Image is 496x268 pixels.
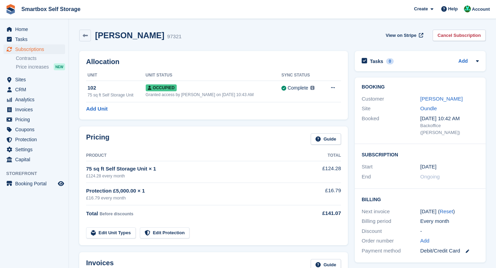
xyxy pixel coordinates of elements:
[362,227,420,235] div: Discount
[362,173,420,181] div: End
[302,209,341,217] div: £141.07
[86,195,302,202] div: £16.79 every month
[146,84,177,91] span: Occupied
[15,24,56,34] span: Home
[383,30,425,41] a: View on Stripe
[15,155,56,164] span: Capital
[6,170,69,177] span: Storefront
[57,179,65,188] a: Preview store
[86,58,341,66] h2: Allocation
[6,4,16,14] img: stora-icon-8386f47178a22dfd0bd8f6a31ec36ba5ce8667c1dd55bd0f319d3a0aa187defe.svg
[420,96,463,102] a: [PERSON_NAME]
[19,3,83,15] a: Smartbox Self Storage
[3,44,65,54] a: menu
[140,227,189,239] a: Edit Protection
[16,55,65,62] a: Contracts
[146,92,281,98] div: Granted access by [PERSON_NAME] on [DATE] 10:43 AM
[386,58,394,64] div: 0
[414,6,428,12] span: Create
[362,95,420,103] div: Customer
[420,237,430,245] a: Add
[15,135,56,144] span: Protection
[100,212,133,216] span: Before discounts
[311,133,341,145] a: Guide
[87,92,146,98] div: 75 sq ft Self Storage Unit
[420,227,479,235] div: -
[472,6,490,13] span: Account
[86,133,110,145] h2: Pricing
[362,196,479,203] h2: Billing
[362,163,420,171] div: Start
[420,208,479,216] div: [DATE] ( )
[146,70,281,81] th: Unit Status
[54,63,65,70] div: NEW
[302,150,341,161] th: Total
[420,217,479,225] div: Every month
[86,70,146,81] th: Unit
[86,210,98,216] span: Total
[95,31,164,40] h2: [PERSON_NAME]
[3,105,65,114] a: menu
[3,145,65,154] a: menu
[362,84,479,90] h2: Booking
[362,237,420,245] div: Order number
[420,163,436,171] time: 2025-08-21 00:00:00 UTC
[3,34,65,44] a: menu
[15,95,56,104] span: Analytics
[420,174,440,179] span: Ongoing
[362,105,420,113] div: Site
[3,125,65,134] a: menu
[362,217,420,225] div: Billing period
[86,150,302,161] th: Product
[362,208,420,216] div: Next invoice
[3,115,65,124] a: menu
[362,115,420,136] div: Booked
[3,24,65,34] a: menu
[420,115,479,123] div: [DATE] 10:42 AM
[3,155,65,164] a: menu
[86,173,302,179] div: £124.28 every month
[15,75,56,84] span: Sites
[3,135,65,144] a: menu
[15,115,56,124] span: Pricing
[86,105,107,113] a: Add Unit
[362,151,479,158] h2: Subscription
[362,247,420,255] div: Payment method
[15,105,56,114] span: Invoices
[370,58,383,64] h2: Tasks
[86,187,302,195] div: Protection £5,000.00 × 1
[86,227,136,239] a: Edit Unit Types
[433,30,486,41] a: Cancel Subscription
[302,161,341,183] td: £124.28
[3,75,65,84] a: menu
[3,95,65,104] a: menu
[288,84,308,92] div: Complete
[310,86,314,90] img: icon-info-grey-7440780725fd019a000dd9b08b2336e03edf1995a4989e88bcd33f0948082b44.svg
[15,34,56,44] span: Tasks
[386,32,416,39] span: View on Stripe
[15,125,56,134] span: Coupons
[281,70,323,81] th: Sync Status
[87,84,146,92] div: 102
[420,247,479,255] div: Debit/Credit Card
[420,122,479,136] div: Backoffice ([PERSON_NAME])
[15,145,56,154] span: Settings
[16,63,65,71] a: Price increases NEW
[464,6,471,12] img: Elinor Shepherd
[167,33,182,41] div: 97321
[15,179,56,188] span: Booking Portal
[16,64,49,70] span: Price increases
[3,85,65,94] a: menu
[3,179,65,188] a: menu
[420,105,437,111] a: Oundle
[458,58,468,65] a: Add
[15,85,56,94] span: CRM
[448,6,458,12] span: Help
[86,165,302,173] div: 75 sq ft Self Storage Unit × 1
[15,44,56,54] span: Subscriptions
[302,183,341,205] td: £16.79
[440,208,453,214] a: Reset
